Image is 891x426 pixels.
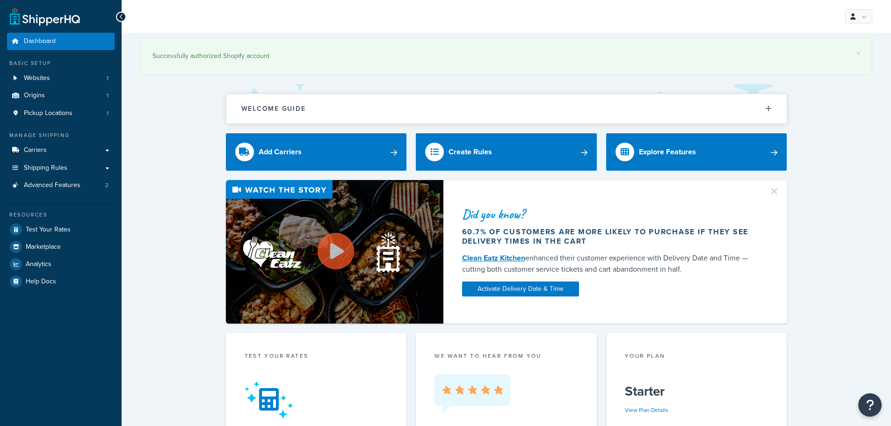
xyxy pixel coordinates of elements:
[226,133,407,171] a: Add Carriers
[7,59,115,67] div: Basic Setup
[107,92,109,100] span: 1
[639,145,696,159] div: Explore Features
[416,133,597,171] a: Create Rules
[7,142,115,159] a: Carriers
[7,87,115,104] li: Origins
[24,146,47,154] span: Carriers
[7,159,115,177] a: Shipping Rules
[7,70,115,87] li: Websites
[7,211,115,219] div: Resources
[24,92,45,100] span: Origins
[226,180,443,324] img: Video thumbnail
[241,105,306,112] h2: Welcome Guide
[152,50,860,63] div: Successfully authorized Shopify account
[625,352,768,362] div: Your Plan
[856,50,860,57] a: ×
[462,208,758,221] div: Did you know?
[226,94,787,123] button: Welcome Guide
[7,256,115,273] a: Analytics
[107,74,109,82] span: 1
[7,177,115,194] a: Advanced Features2
[449,145,492,159] div: Create Rules
[26,226,71,234] span: Test Your Rates
[26,260,51,268] span: Analytics
[7,177,115,194] li: Advanced Features
[625,384,768,399] h5: Starter
[858,393,882,417] button: Open Resource Center
[24,74,50,82] span: Websites
[7,221,115,238] a: Test Your Rates
[7,131,115,139] div: Manage Shipping
[259,145,302,159] div: Add Carriers
[462,282,579,296] a: Activate Delivery Date & Time
[7,105,115,122] li: Pickup Locations
[606,133,787,171] a: Explore Features
[7,33,115,50] a: Dashboard
[7,70,115,87] a: Websites1
[7,105,115,122] a: Pickup Locations1
[625,406,668,414] a: View Plan Details
[7,273,115,290] a: Help Docs
[105,181,109,189] span: 2
[24,164,67,172] span: Shipping Rules
[107,109,109,117] span: 1
[24,37,56,45] span: Dashboard
[462,253,758,275] div: enhanced their customer experience with Delivery Date and Time — cutting both customer service ti...
[462,227,758,246] div: 60.7% of customers are more likely to purchase if they see delivery times in the cart
[435,352,578,360] p: we want to hear from you
[7,87,115,104] a: Origins1
[24,109,72,117] span: Pickup Locations
[26,278,56,286] span: Help Docs
[7,238,115,255] a: Marketplace
[26,243,61,251] span: Marketplace
[24,181,80,189] span: Advanced Features
[245,352,388,362] div: Test your rates
[462,253,525,263] a: Clean Eatz Kitchen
